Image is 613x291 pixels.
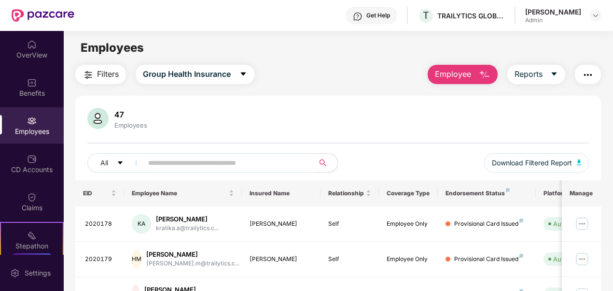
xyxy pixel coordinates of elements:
div: [PERSON_NAME] [250,255,313,264]
div: Employee Only [387,219,430,229]
div: KA [132,214,151,233]
span: caret-down [239,70,247,79]
div: Auto Verified [553,254,592,264]
th: EID [75,180,125,206]
div: [PERSON_NAME] [525,7,581,16]
span: search [314,159,333,167]
button: Download Filtered Report [484,153,589,173]
th: Insured Name [242,180,320,206]
img: svg+xml;base64,PHN2ZyB4bWxucz0iaHR0cDovL3d3dy53My5vcmcvMjAwMC9zdmciIHhtbG5zOnhsaW5rPSJodHRwOi8vd3... [577,160,582,165]
th: Manage [562,180,601,206]
div: [PERSON_NAME] [146,250,239,259]
img: svg+xml;base64,PHN2ZyBpZD0iRHJvcGRvd24tMzJ4MzIiIHhtbG5zPSJodHRwOi8vd3d3LnczLm9yZy8yMDAwL3N2ZyIgd2... [592,12,599,19]
img: New Pazcare Logo [12,9,74,22]
div: Platform Status [543,189,597,197]
img: svg+xml;base64,PHN2ZyB4bWxucz0iaHR0cDovL3d3dy53My5vcmcvMjAwMC9zdmciIHhtbG5zOnhsaW5rPSJodHRwOi8vd3... [87,108,109,129]
div: Auto Verified [553,219,592,229]
div: 47 [112,110,149,119]
img: svg+xml;base64,PHN2ZyB4bWxucz0iaHR0cDovL3d3dy53My5vcmcvMjAwMC9zdmciIHhtbG5zOnhsaW5rPSJodHRwOi8vd3... [479,69,490,81]
span: Employees [81,41,144,55]
img: svg+xml;base64,PHN2ZyBpZD0iU2V0dGluZy0yMHgyMCIgeG1sbnM9Imh0dHA6Ly93d3cudzMub3JnLzIwMDAvc3ZnIiB3aW... [10,268,20,278]
img: svg+xml;base64,PHN2ZyBpZD0iQ2xhaW0iIHhtbG5zPSJodHRwOi8vd3d3LnczLm9yZy8yMDAwL3N2ZyIgd2lkdGg9IjIwIi... [27,192,37,202]
span: Employee Name [132,189,227,197]
div: Employee Only [387,255,430,264]
span: All [100,158,108,168]
div: Stepathon [1,241,63,251]
span: caret-down [550,70,558,79]
div: Provisional Card Issued [454,219,523,229]
div: New Challenge [12,253,52,261]
img: svg+xml;base64,PHN2ZyBpZD0iQ0RfQWNjb3VudHMiIGRhdGEtbmFtZT0iQ0QgQWNjb3VudHMiIHhtbG5zPSJodHRwOi8vd3... [27,154,37,164]
th: Coverage Type [379,180,438,206]
div: Employees [112,121,149,129]
div: Admin [525,16,581,24]
button: Reportscaret-down [507,65,565,84]
div: 2020178 [85,219,117,229]
div: kratika.a@trailytics.c... [156,224,219,233]
button: Group Health Insurancecaret-down [136,65,254,84]
img: svg+xml;base64,PHN2ZyBpZD0iRW1wbG95ZWVzIiB4bWxucz0iaHR0cDovL3d3dy53My5vcmcvMjAwMC9zdmciIHdpZHRoPS... [27,116,37,126]
img: manageButton [574,216,590,232]
span: Employee [435,68,471,80]
div: TRAILYTICS GLOBAL SERVICES PRIVATE LIMITED [437,11,505,20]
img: svg+xml;base64,PHN2ZyB4bWxucz0iaHR0cDovL3d3dy53My5vcmcvMjAwMC9zdmciIHdpZHRoPSIyNCIgaGVpZ2h0PSIyNC... [83,69,94,81]
div: Self [328,219,372,229]
img: svg+xml;base64,PHN2ZyBpZD0iQmVuZWZpdHMiIHhtbG5zPSJodHRwOi8vd3d3LnczLm9yZy8yMDAwL3N2ZyIgd2lkdGg9Ij... [27,78,37,87]
button: Employee [428,65,498,84]
div: [PERSON_NAME] [250,219,313,229]
img: svg+xml;base64,PHN2ZyB4bWxucz0iaHR0cDovL3d3dy53My5vcmcvMjAwMC9zdmciIHdpZHRoPSI4IiBoZWlnaHQ9IjgiIH... [519,218,523,222]
th: Employee Name [124,180,242,206]
span: Filters [97,68,119,80]
span: Download Filtered Report [492,158,572,168]
span: EID [83,189,110,197]
img: svg+xml;base64,PHN2ZyB4bWxucz0iaHR0cDovL3d3dy53My5vcmcvMjAwMC9zdmciIHdpZHRoPSI4IiBoZWlnaHQ9IjgiIH... [519,254,523,258]
span: Group Health Insurance [143,68,231,80]
div: Endorsement Status [446,189,528,197]
img: svg+xml;base64,PHN2ZyBpZD0iSG9tZSIgeG1sbnM9Imh0dHA6Ly93d3cudzMub3JnLzIwMDAvc3ZnIiB3aWR0aD0iMjAiIG... [27,40,37,49]
img: svg+xml;base64,PHN2ZyB4bWxucz0iaHR0cDovL3d3dy53My5vcmcvMjAwMC9zdmciIHdpZHRoPSIyNCIgaGVpZ2h0PSIyNC... [582,69,594,81]
img: svg+xml;base64,PHN2ZyB4bWxucz0iaHR0cDovL3d3dy53My5vcmcvMjAwMC9zdmciIHdpZHRoPSI4IiBoZWlnaHQ9IjgiIH... [506,188,510,192]
div: Self [328,255,372,264]
span: caret-down [117,160,124,167]
div: HM [132,249,141,269]
div: 2020179 [85,255,117,264]
th: Relationship [320,180,379,206]
div: Get Help [366,12,390,19]
div: [PERSON_NAME].m@trailytics.c... [146,259,239,268]
button: Allcaret-down [87,153,146,173]
button: Filters [75,65,126,84]
span: Relationship [328,189,364,197]
div: Settings [22,268,54,278]
img: manageButton [574,251,590,267]
button: search [314,153,338,173]
span: T [423,10,429,21]
div: [PERSON_NAME] [156,215,219,224]
img: svg+xml;base64,PHN2ZyB4bWxucz0iaHR0cDovL3d3dy53My5vcmcvMjAwMC9zdmciIHdpZHRoPSIyMSIgaGVpZ2h0PSIyMC... [27,231,37,240]
div: Provisional Card Issued [454,255,523,264]
span: Reports [515,68,543,80]
img: svg+xml;base64,PHN2ZyBpZD0iSGVscC0zMngzMiIgeG1sbnM9Imh0dHA6Ly93d3cudzMub3JnLzIwMDAvc3ZnIiB3aWR0aD... [353,12,362,21]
